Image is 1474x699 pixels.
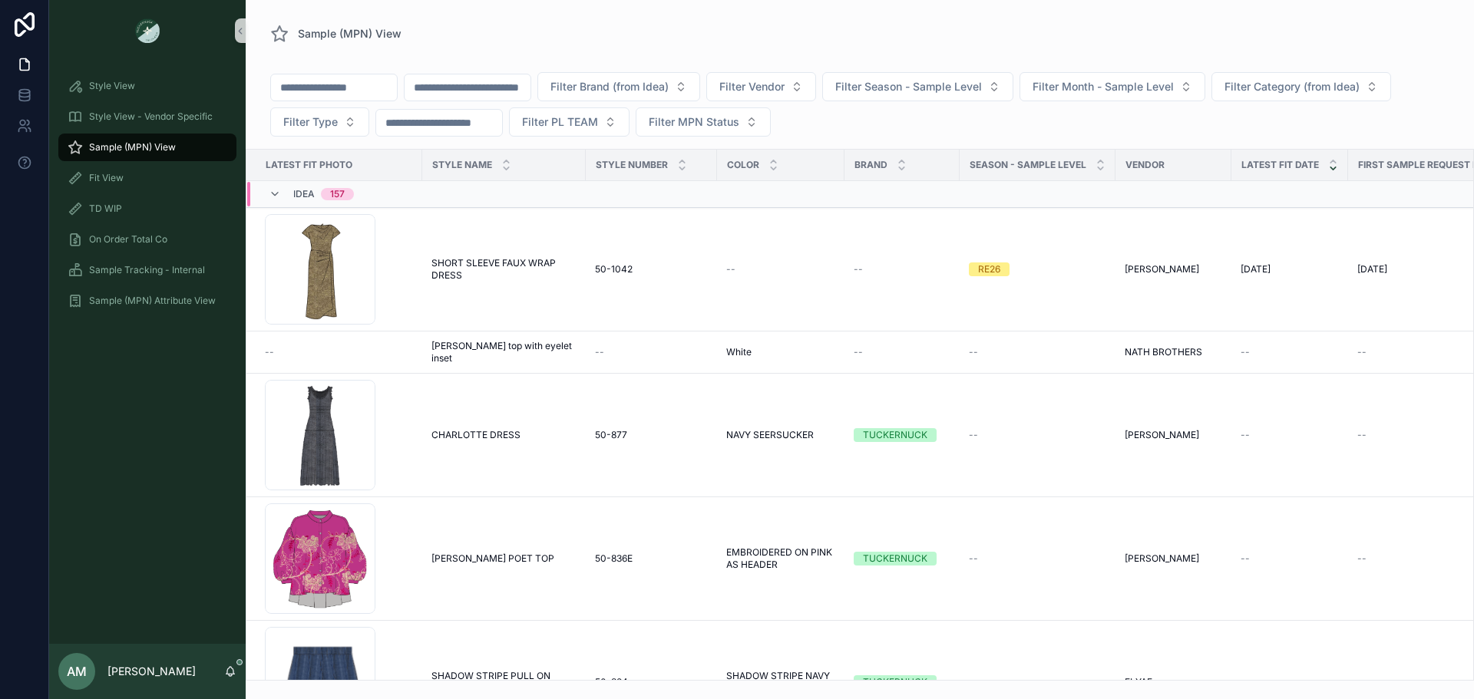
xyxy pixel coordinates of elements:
span: -- [854,263,863,275]
span: -- [969,676,978,688]
span: -- [854,346,863,358]
span: NAVY SEERSUCKER [726,429,814,441]
a: RE26 [969,262,1106,276]
div: TUCKERNUCK [863,428,927,442]
span: Style View [89,80,135,92]
a: NAVY SEERSUCKER [726,429,835,441]
span: Color [727,159,759,171]
a: Style View [58,72,236,100]
span: Filter PL TEAM [522,114,598,130]
span: 50-824 [595,676,628,688]
span: Filter Brand (from Idea) [550,79,669,94]
span: -- [1357,676,1367,688]
a: TUCKERNUCK [854,428,950,442]
a: TUCKERNUCK [854,675,950,689]
span: AM [67,662,87,681]
span: -- [1357,429,1367,441]
span: Filter Category (from Idea) [1224,79,1360,94]
button: Select Button [537,72,700,101]
span: Sample (MPN) Attribute View [89,295,216,307]
span: Filter Season - Sample Level [835,79,982,94]
a: [PERSON_NAME] [1125,263,1222,275]
a: [PERSON_NAME] top with eyelet inset [431,340,577,364]
a: EMBROIDERED ON PINK AS HEADER [726,546,835,571]
a: -- [1241,429,1339,441]
a: -- [969,676,1106,688]
span: Sample (MPN) View [89,141,176,153]
a: 50-824 [595,676,708,688]
span: ELYAF [1125,676,1152,688]
a: SHADOW STRIPE PULL ON SHORT [431,670,577,694]
span: [PERSON_NAME] [1125,552,1199,565]
span: -- [265,346,274,358]
a: Fit View [58,164,236,192]
span: [PERSON_NAME] POET TOP [431,552,554,565]
a: ELYAF [1125,676,1222,688]
a: On Order Total Co [58,226,236,253]
a: -- [595,346,708,358]
span: [PERSON_NAME] [1125,429,1199,441]
a: NATH BROTHERS [1125,346,1222,358]
a: CHARLOTTE DRESS [431,429,577,441]
a: -- [854,263,950,275]
span: On Order Total Co [89,233,167,246]
span: 50-877 [595,429,627,441]
a: TD WIP [58,195,236,223]
span: Style Name [432,159,492,171]
a: TUCKERNUCK [854,552,950,565]
button: Select Button [270,107,369,137]
button: Select Button [1211,72,1391,101]
span: Idea [293,188,315,200]
span: 50-836E [595,552,633,565]
a: SHORT SLEEVE FAUX WRAP DRESS [431,257,577,282]
div: 157 [330,188,345,200]
a: -- [1241,676,1339,688]
div: scrollable content [49,61,246,335]
span: -- [726,263,735,275]
span: [DATE] [1357,263,1387,275]
button: Select Button [636,107,771,137]
a: [PERSON_NAME] [1125,429,1222,441]
span: TD WIP [89,203,122,215]
a: 50-877 [595,429,708,441]
span: White [726,346,752,358]
span: NATH BROTHERS [1125,346,1202,358]
button: Select Button [706,72,816,101]
a: Sample (MPN) Attribute View [58,287,236,315]
a: [DATE] [1241,263,1339,275]
div: TUCKERNUCK [863,675,927,689]
a: -- [1241,346,1339,358]
span: -- [969,346,978,358]
span: [PERSON_NAME] [1125,263,1199,275]
span: -- [595,346,604,358]
span: Filter Month - Sample Level [1033,79,1174,94]
span: Latest Fit Photo [266,159,352,171]
span: Brand [854,159,887,171]
a: 50-836E [595,552,708,565]
a: Sample (MPN) View [270,25,402,43]
button: Select Button [822,72,1013,101]
a: -- [1241,552,1339,565]
span: Filter MPN Status [649,114,739,130]
span: [DATE] [1241,263,1271,275]
a: White [726,346,835,358]
span: SHADOW STRIPE NAVY AS HEADER [726,670,835,694]
div: TUCKERNUCK [863,552,927,565]
span: -- [969,552,978,565]
span: -- [1241,676,1250,688]
a: -- [969,552,1106,565]
button: Select Button [1020,72,1205,101]
span: Filter Vendor [719,79,785,94]
span: -- [1241,552,1250,565]
div: RE26 [978,262,1000,276]
span: 50-1042 [595,263,633,275]
span: -- [969,429,978,441]
p: [PERSON_NAME] [107,664,196,679]
span: -- [1357,346,1367,358]
span: Style View - Vendor Specific [89,110,213,123]
a: -- [726,263,835,275]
